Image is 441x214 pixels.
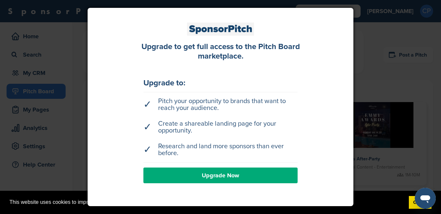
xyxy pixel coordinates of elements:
li: Create a shareable landing page for your opportunity. [143,117,298,137]
li: Pitch your opportunity to brands that want to reach your audience. [143,95,298,115]
a: Close [348,4,358,14]
span: ✓ [143,101,152,108]
li: Research and land more sponsors than ever before. [143,140,298,160]
iframe: Button to launch messaging window [415,188,436,209]
span: ✓ [143,146,152,153]
span: This website uses cookies to improve your experience. By using the site, you agree and provide co... [10,197,404,207]
div: Upgrade to get full access to the Pitch Board marketplace. [134,42,307,61]
a: Upgrade Now [143,168,298,183]
a: dismiss cookie message [409,196,431,209]
div: Upgrade to: [143,79,298,87]
span: ✓ [143,124,152,131]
